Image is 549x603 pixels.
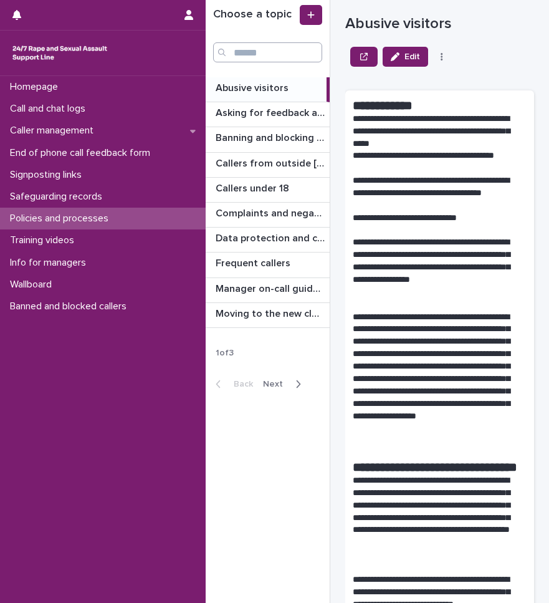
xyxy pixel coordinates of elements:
a: Callers from outside [GEOGRAPHIC_DATA]Callers from outside [GEOGRAPHIC_DATA] [206,153,330,178]
p: Call and chat logs [5,103,95,115]
input: Search [213,42,322,62]
button: Edit [383,47,428,67]
a: Abusive visitorsAbusive visitors [206,77,330,102]
p: Policies and processes [5,213,118,224]
p: Abusive visitors [345,15,534,33]
button: Back [206,379,258,390]
span: Next [263,380,290,388]
p: Safeguarding records [5,191,112,203]
p: Banning and blocking callers [216,130,327,144]
a: Banning and blocking callersBanning and blocking callers [206,127,330,152]
a: Moving to the new cloud contact centreMoving to the new cloud contact centre [206,303,330,328]
p: Frequent callers [216,255,293,269]
p: Asking for feedback and demographic data [216,105,327,119]
p: Training videos [5,234,84,246]
button: Next [258,379,311,390]
a: Frequent callersFrequent callers [206,253,330,277]
p: Callers from outside England & Wales [216,155,327,170]
a: Asking for feedback and demographic dataAsking for feedback and demographic data [206,102,330,127]
p: 1 of 3 [206,338,244,369]
p: Caller management [5,125,103,137]
p: Abusive visitors [216,80,291,94]
p: Signposting links [5,169,92,181]
p: Banned and blocked callers [5,301,136,312]
p: Data protection and confidentiality guidance [216,230,327,244]
a: Data protection and confidentiality guidanceData protection and confidentiality guidance [206,228,330,253]
span: Back [226,380,253,388]
p: Info for managers [5,257,96,269]
p: Wallboard [5,279,62,291]
p: End of phone call feedback form [5,147,160,159]
a: Callers under 18Callers under 18 [206,178,330,203]
p: Callers under 18 [216,180,292,195]
p: Moving to the new cloud contact centre [216,306,327,320]
a: Complaints and negative feedbackComplaints and negative feedback [206,203,330,228]
span: Edit [404,52,420,61]
a: Manager on-call guidanceManager on-call guidance [206,278,330,303]
p: Complaints and negative feedback [216,205,327,219]
h1: Choose a topic [213,8,297,22]
p: Homepage [5,81,68,93]
p: Manager on-call guidance [216,281,327,295]
img: rhQMoQhaT3yELyF149Cw [10,41,110,65]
